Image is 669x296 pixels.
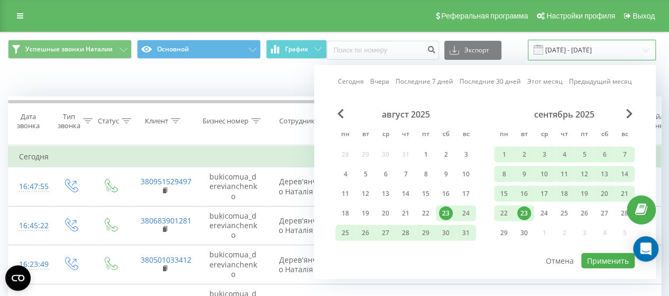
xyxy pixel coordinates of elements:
div: пн 11 авг. 2025 г. [335,186,355,202]
div: 22 [497,207,511,220]
div: сб 16 авг. 2025 г. [436,186,456,202]
abbr: четверг [398,127,414,143]
div: 7 [618,148,631,162]
button: График [266,40,327,59]
div: пн 29 сент. 2025 г. [494,225,514,241]
div: ср 24 сент. 2025 г. [534,205,554,221]
div: сб 27 сент. 2025 г. [594,205,615,221]
button: Применить [581,253,635,268]
div: ср 20 авг. 2025 г. [375,205,396,221]
div: 26 [578,207,591,220]
abbr: воскресенье [617,127,633,143]
a: 380951529497 [141,176,191,186]
div: сб 2 авг. 2025 г. [436,147,456,163]
div: Клиент [145,116,168,125]
abbr: четверг [556,127,572,143]
abbr: пятница [418,127,434,143]
div: пн 15 сент. 2025 г. [494,186,514,202]
button: Экспорт [444,41,501,60]
div: 4 [338,167,352,181]
div: вт 19 авг. 2025 г. [355,205,375,221]
div: 14 [618,167,631,181]
div: 29 [419,226,433,240]
button: Успешные звонки Наталия [8,40,132,59]
div: 8 [497,167,511,181]
div: 6 [598,148,611,162]
div: сентябрь 2025 [494,109,635,120]
div: 19 [578,187,591,201]
div: чт 18 сент. 2025 г. [554,186,574,202]
button: Отмена [540,253,580,268]
div: чт 21 авг. 2025 г. [396,205,416,221]
div: вс 14 сент. 2025 г. [615,166,635,182]
div: 15 [419,187,433,201]
a: Сегодня [338,76,364,86]
div: чт 25 сент. 2025 г. [554,205,574,221]
div: Статус [98,116,119,125]
div: вс 31 авг. 2025 г. [456,225,476,241]
abbr: вторник [358,127,373,143]
div: 19 [359,207,372,220]
div: 20 [598,187,611,201]
div: вт 23 сент. 2025 г. [514,205,534,221]
div: пт 22 авг. 2025 г. [416,205,436,221]
div: сб 30 авг. 2025 г. [436,225,456,241]
div: 11 [557,167,571,181]
div: ср 3 сент. 2025 г. [534,147,554,163]
div: 16:23:49 [19,254,40,275]
div: 10 [459,167,473,181]
td: Дерев'янченко Наталія (SIP) [268,206,342,245]
div: пт 1 авг. 2025 г. [416,147,436,163]
abbr: среда [378,127,393,143]
div: 18 [557,187,571,201]
div: 6 [379,167,392,181]
div: ср 17 сент. 2025 г. [534,186,554,202]
div: 4 [557,148,571,162]
div: чт 28 авг. 2025 г. [396,225,416,241]
div: 17 [537,187,551,201]
div: 28 [399,226,413,240]
div: ср 27 авг. 2025 г. [375,225,396,241]
div: пт 8 авг. 2025 г. [416,166,436,182]
div: 12 [578,167,591,181]
div: сб 9 авг. 2025 г. [436,166,456,182]
div: 2 [517,148,531,162]
a: 380501033412 [141,255,191,265]
div: вс 21 сент. 2025 г. [615,186,635,202]
div: 30 [439,226,453,240]
div: 2 [439,148,453,162]
div: вт 2 сент. 2025 г. [514,147,534,163]
abbr: вторник [516,127,532,143]
div: пт 29 авг. 2025 г. [416,225,436,241]
span: Настройки профиля [546,12,615,20]
abbr: понедельник [496,127,512,143]
abbr: суббота [438,127,454,143]
div: чт 11 сент. 2025 г. [554,166,574,182]
div: 23 [439,207,453,220]
span: Успешные звонки Наталия [25,45,113,53]
div: 13 [598,167,611,181]
div: 11 [338,187,352,201]
div: 27 [379,226,392,240]
div: 29 [497,226,511,240]
div: чт 4 сент. 2025 г. [554,147,574,163]
div: 3 [537,148,551,162]
div: Тип звонка [58,112,80,130]
div: 1 [497,148,511,162]
span: График [285,46,308,53]
div: 16 [439,187,453,201]
div: 13 [379,187,392,201]
div: ср 10 сент. 2025 г. [534,166,554,182]
div: 16:47:55 [19,176,40,197]
div: 16 [517,187,531,201]
div: пт 19 сент. 2025 г. [574,186,594,202]
div: 24 [459,207,473,220]
div: пт 12 сент. 2025 г. [574,166,594,182]
div: чт 7 авг. 2025 г. [396,166,416,182]
div: пн 25 авг. 2025 г. [335,225,355,241]
div: вс 3 авг. 2025 г. [456,147,476,163]
div: 23 [517,207,531,220]
a: Последние 30 дней [460,76,521,86]
div: 25 [338,226,352,240]
td: bukicomua_derevianchenko [199,167,268,207]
